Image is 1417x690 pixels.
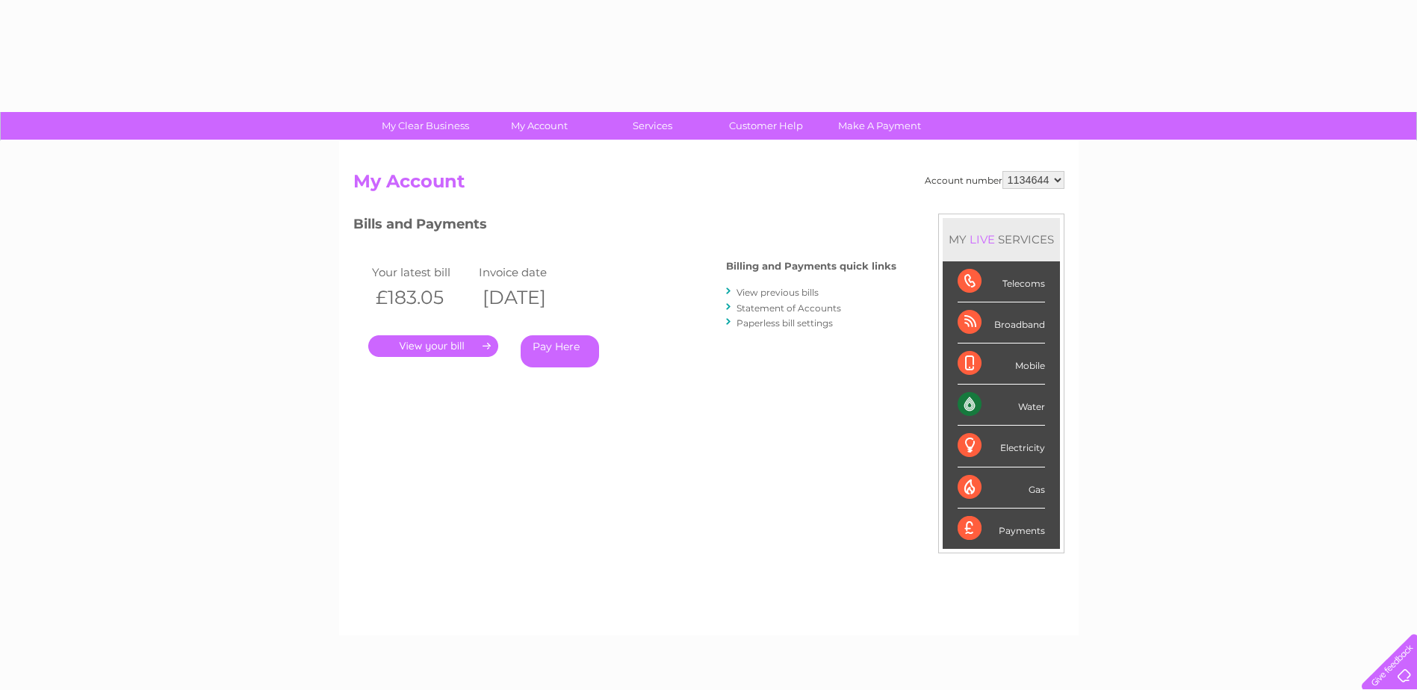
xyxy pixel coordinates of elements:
[737,302,841,314] a: Statement of Accounts
[353,171,1064,199] h2: My Account
[958,344,1045,385] div: Mobile
[958,302,1045,344] div: Broadband
[368,282,476,313] th: £183.05
[591,112,714,140] a: Services
[726,261,896,272] h4: Billing and Payments quick links
[475,262,583,282] td: Invoice date
[958,509,1045,549] div: Payments
[958,261,1045,302] div: Telecoms
[364,112,487,140] a: My Clear Business
[958,467,1045,509] div: Gas
[818,112,941,140] a: Make A Payment
[737,317,833,329] a: Paperless bill settings
[958,426,1045,467] div: Electricity
[967,232,998,246] div: LIVE
[353,214,896,240] h3: Bills and Payments
[943,218,1060,261] div: MY SERVICES
[368,335,498,357] a: .
[737,287,819,298] a: View previous bills
[704,112,828,140] a: Customer Help
[368,262,476,282] td: Your latest bill
[521,335,599,367] a: Pay Here
[475,282,583,313] th: [DATE]
[925,171,1064,189] div: Account number
[958,385,1045,426] div: Water
[477,112,601,140] a: My Account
